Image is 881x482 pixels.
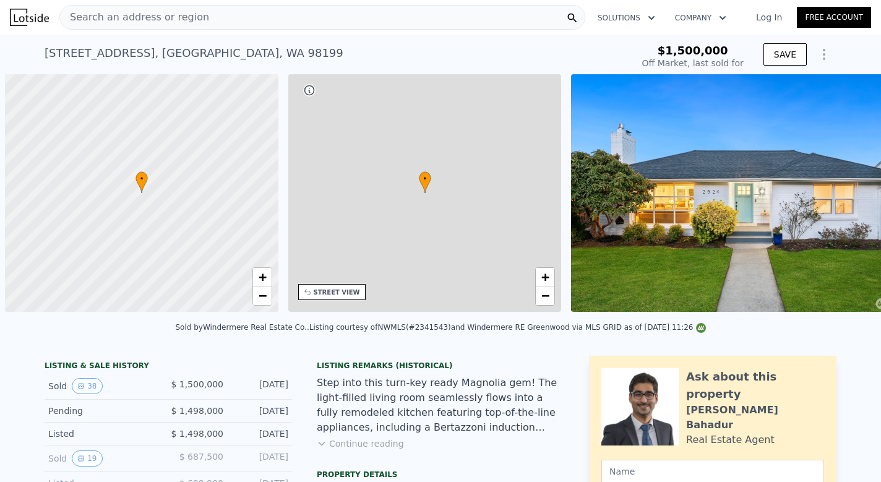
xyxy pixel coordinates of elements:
[665,7,736,29] button: Company
[658,44,728,57] span: $1,500,000
[797,7,871,28] a: Free Account
[72,450,102,467] button: View historical data
[314,288,360,297] div: STREET VIEW
[253,268,272,286] a: Zoom in
[233,378,288,394] div: [DATE]
[45,361,292,373] div: LISTING & SALE HISTORY
[317,361,564,371] div: Listing Remarks (Historical)
[72,378,102,394] button: View historical data
[233,428,288,440] div: [DATE]
[541,288,549,303] span: −
[258,269,266,285] span: +
[536,286,554,305] a: Zoom out
[317,376,564,435] div: Step into this turn-key ready Magnolia gem! The light-filled living room seamlessly flows into a ...
[588,7,665,29] button: Solutions
[45,45,343,62] div: [STREET_ADDRESS] , [GEOGRAPHIC_DATA] , WA 98199
[171,406,223,416] span: $ 1,498,000
[317,470,564,480] div: Property details
[171,429,223,439] span: $ 1,498,000
[135,171,148,193] div: •
[171,379,223,389] span: $ 1,500,000
[419,171,431,193] div: •
[686,403,824,433] div: [PERSON_NAME] Bahadur
[60,10,209,25] span: Search an address or region
[135,173,148,184] span: •
[419,173,431,184] span: •
[48,450,158,467] div: Sold
[233,405,288,417] div: [DATE]
[48,405,158,417] div: Pending
[179,452,223,462] span: $ 687,500
[48,428,158,440] div: Listed
[233,450,288,467] div: [DATE]
[541,269,549,285] span: +
[696,323,706,333] img: NWMLS Logo
[741,11,797,24] a: Log In
[10,9,49,26] img: Lotside
[686,433,775,447] div: Real Estate Agent
[48,378,158,394] div: Sold
[258,288,266,303] span: −
[642,57,744,69] div: Off Market, last sold for
[763,43,807,66] button: SAVE
[536,268,554,286] a: Zoom in
[317,437,404,450] button: Continue reading
[175,323,309,332] div: Sold by Windermere Real Estate Co. .
[253,286,272,305] a: Zoom out
[686,368,824,403] div: Ask about this property
[812,42,836,67] button: Show Options
[309,323,706,332] div: Listing courtesy of NWMLS (#2341543) and Windermere RE Greenwood via MLS GRID as of [DATE] 11:26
